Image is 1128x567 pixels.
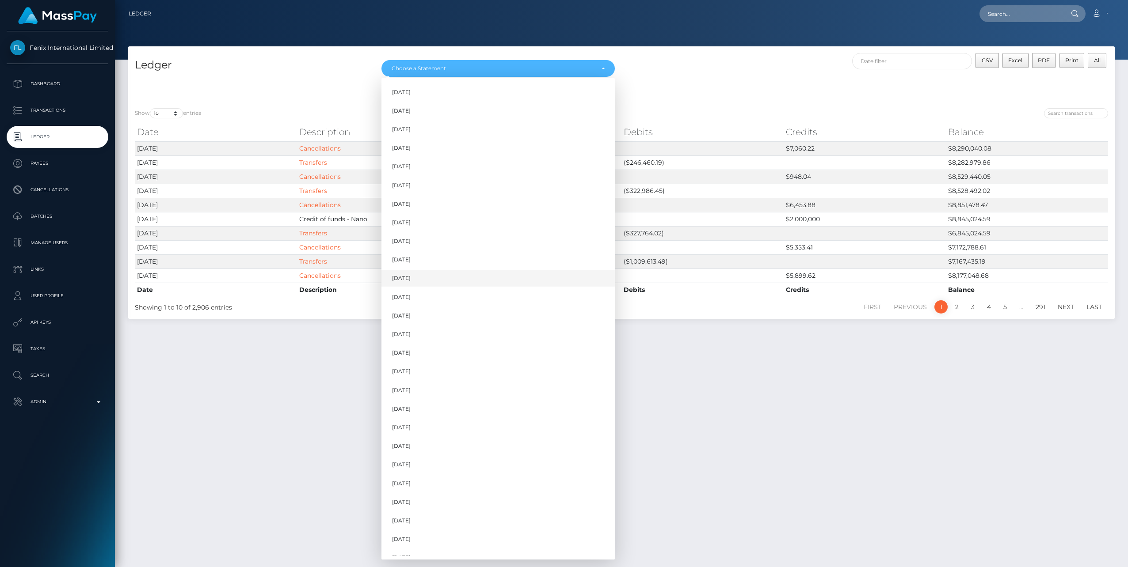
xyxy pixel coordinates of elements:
[299,257,327,265] a: Transfers
[982,57,993,64] span: CSV
[392,330,411,338] span: [DATE]
[1002,53,1029,68] button: Excel
[7,391,108,413] a: Admin
[135,108,201,118] label: Show entries
[392,498,411,506] span: [DATE]
[7,44,108,52] span: Fenix International Limited
[7,73,108,95] a: Dashboard
[135,212,297,226] td: [DATE]
[299,272,341,280] a: Cancellations
[392,293,411,301] span: [DATE]
[1088,53,1106,68] button: All
[10,40,25,55] img: Fenix International Limited
[621,283,784,297] th: Debits
[135,240,297,254] td: [DATE]
[784,212,946,226] td: $2,000,000
[10,183,105,197] p: Cancellations
[7,126,108,148] a: Ledger
[10,342,105,355] p: Taxes
[135,254,297,268] td: [DATE]
[392,535,411,543] span: [DATE]
[1053,300,1079,314] a: Next
[1038,57,1050,64] span: PDF
[392,88,411,96] span: [DATE]
[966,300,979,314] a: 3
[784,198,946,212] td: $6,453.88
[946,123,1108,141] th: Balance
[299,229,327,237] a: Transfers
[392,423,411,431] span: [DATE]
[10,369,105,382] p: Search
[784,123,946,141] th: Credits
[934,300,948,314] a: 1
[392,405,411,413] span: [DATE]
[392,125,411,133] span: [DATE]
[392,219,411,227] span: [DATE]
[946,212,1108,226] td: $8,845,024.59
[18,7,97,24] img: MassPay Logo
[299,201,341,209] a: Cancellations
[392,200,411,208] span: [DATE]
[299,159,327,166] a: Transfers
[950,300,964,314] a: 2
[976,53,999,68] button: CSV
[392,480,411,488] span: [DATE]
[297,283,459,297] th: Description
[392,349,411,357] span: [DATE]
[135,123,297,141] th: Date
[784,141,946,155] td: $7,060.22
[7,99,108,121] a: Transactions
[784,170,946,184] td: $948.04
[946,283,1108,297] th: Balance
[7,205,108,227] a: Batches
[135,141,297,155] td: [DATE]
[392,65,594,72] div: Choose a Statement
[299,187,327,195] a: Transfers
[998,300,1012,314] a: 5
[299,144,341,152] a: Cancellations
[784,283,946,297] th: Credits
[392,442,411,450] span: [DATE]
[297,212,459,226] td: Credit of funds - Nano
[1031,300,1050,314] a: 291
[135,170,297,184] td: [DATE]
[299,173,341,181] a: Cancellations
[10,77,105,91] p: Dashboard
[392,461,411,469] span: [DATE]
[150,108,183,118] select: Showentries
[621,254,784,268] td: ($1,009,613.49)
[10,395,105,408] p: Admin
[128,78,786,87] div: Split Transaction Fees
[1008,57,1022,64] span: Excel
[381,60,615,77] button: Choose a Statement
[852,53,972,69] input: Date filter
[946,155,1108,170] td: $8,282,979.86
[982,300,996,314] a: 4
[392,312,411,320] span: [DATE]
[979,5,1063,22] input: Search...
[392,163,411,171] span: [DATE]
[621,226,784,240] td: ($327,764.02)
[784,240,946,254] td: $5,353.41
[946,254,1108,268] td: $7,167,435.19
[7,232,108,254] a: Manage Users
[621,184,784,198] td: ($322,986.45)
[7,258,108,280] a: Links
[392,554,411,562] span: [DATE]
[946,198,1108,212] td: $8,851,478.47
[1094,57,1101,64] span: All
[392,256,411,264] span: [DATE]
[621,155,784,170] td: ($246,460.19)
[946,268,1108,283] td: $8,177,048.68
[135,57,368,73] h4: Ledger
[946,240,1108,254] td: $7,172,788.61
[784,268,946,283] td: $5,899.62
[297,123,459,141] th: Description
[392,144,411,152] span: [DATE]
[392,517,411,525] span: [DATE]
[946,141,1108,155] td: $8,290,040.08
[10,289,105,302] p: User Profile
[946,170,1108,184] td: $8,529,440.05
[7,364,108,386] a: Search
[10,157,105,170] p: Payees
